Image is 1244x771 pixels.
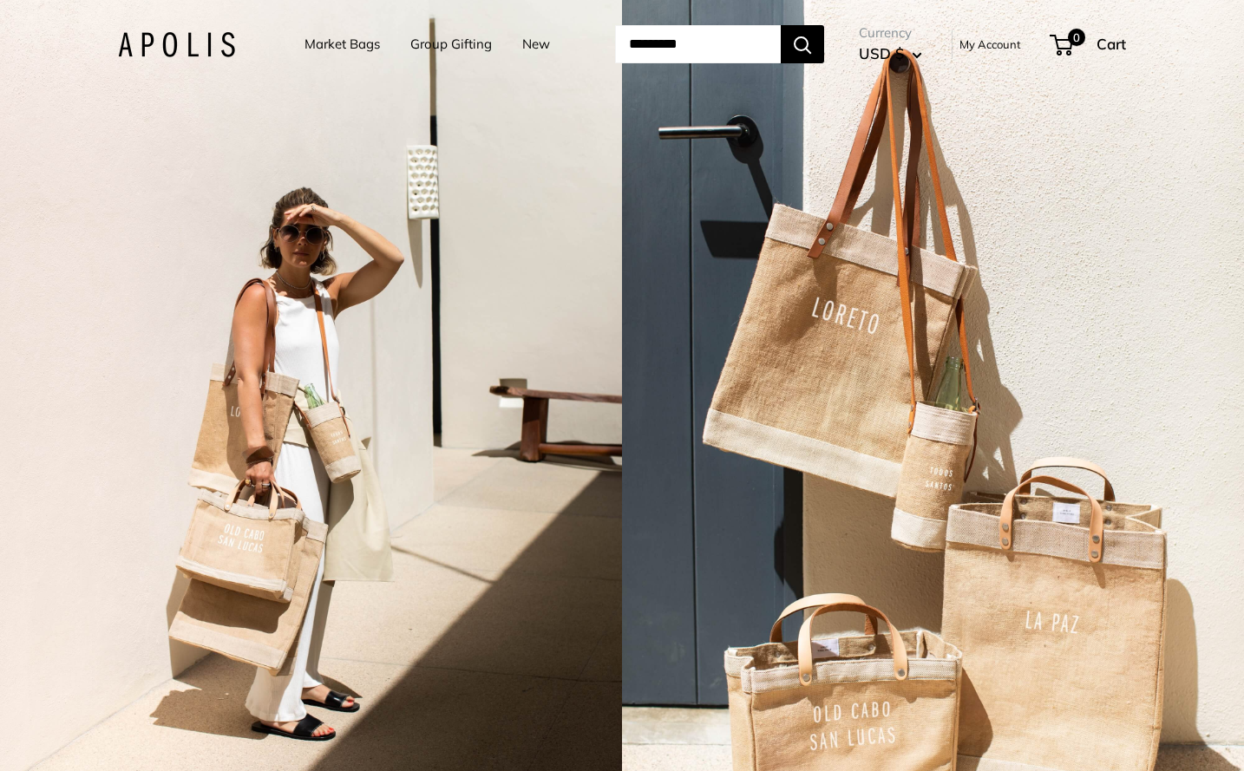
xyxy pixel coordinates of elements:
[410,32,492,56] a: Group Gifting
[615,25,781,63] input: Search...
[1097,35,1126,53] span: Cart
[959,34,1021,55] a: My Account
[118,32,235,57] img: Apolis
[1068,29,1085,46] span: 0
[522,32,550,56] a: New
[304,32,380,56] a: Market Bags
[859,40,922,68] button: USD $
[1051,30,1126,58] a: 0 Cart
[859,21,922,45] span: Currency
[781,25,824,63] button: Search
[859,44,904,62] span: USD $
